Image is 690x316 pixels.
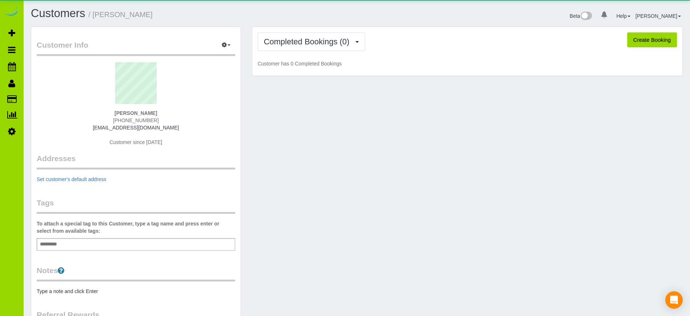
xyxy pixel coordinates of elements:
legend: Customer Info [37,40,235,56]
img: Automaid Logo [4,7,19,17]
span: Customer since [DATE] [110,139,162,145]
a: [PERSON_NAME] [636,13,681,19]
img: New interface [580,12,592,21]
a: Customers [31,7,85,20]
span: Completed Bookings (0) [264,37,353,46]
strong: [PERSON_NAME] [115,110,157,116]
a: Beta [570,13,592,19]
a: [EMAIL_ADDRESS][DOMAIN_NAME] [93,125,179,131]
a: Help [616,13,630,19]
div: Open Intercom Messenger [665,291,683,309]
a: Set customer's default address [37,176,106,182]
legend: Notes [37,265,235,281]
legend: Tags [37,197,235,214]
button: Completed Bookings (0) [258,32,365,51]
p: Customer has 0 Completed Bookings [258,60,677,67]
small: / [PERSON_NAME] [89,11,153,19]
pre: Type a note and click Enter [37,288,235,295]
label: To attach a special tag to this Customer, type a tag name and press enter or select from availabl... [37,220,235,235]
span: [PHONE_NUMBER] [113,117,159,123]
button: Create Booking [627,32,677,48]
